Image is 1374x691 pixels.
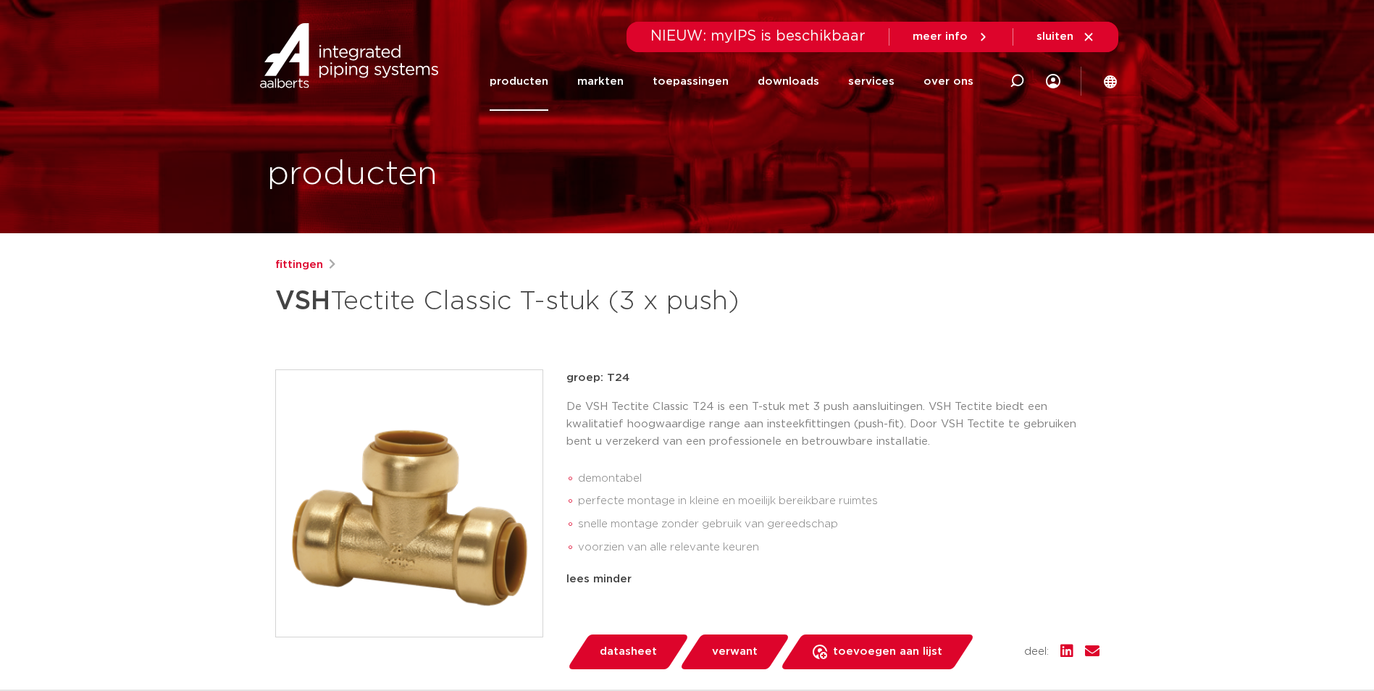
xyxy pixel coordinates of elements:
h1: producten [267,151,437,198]
a: verwant [679,635,790,669]
a: over ons [923,52,973,111]
div: my IPS [1046,52,1060,111]
nav: Menu [490,52,973,111]
span: sluiten [1036,31,1073,42]
a: fittingen [275,256,323,274]
a: datasheet [566,635,690,669]
span: meer info [913,31,968,42]
span: deel: [1024,643,1049,661]
a: services [848,52,895,111]
span: datasheet [600,640,657,663]
a: toepassingen [653,52,729,111]
span: NIEUW: myIPS is beschikbaar [650,29,866,43]
a: meer info [913,30,989,43]
span: toevoegen aan lijst [833,640,942,663]
a: sluiten [1036,30,1095,43]
strong: VSH [275,288,330,314]
p: De VSH Tectite Classic T24 is een T-stuk met 3 push aansluitingen. VSH Tectite biedt een kwalitat... [566,398,1099,451]
a: producten [490,52,548,111]
p: groep: T24 [566,369,1099,387]
div: lees minder [566,571,1099,588]
a: markten [577,52,624,111]
li: voorzien van alle relevante keuren [578,536,1099,559]
li: demontabel [578,467,1099,490]
img: Product Image for VSH Tectite Classic T-stuk (3 x push) [276,370,543,637]
h1: Tectite Classic T-stuk (3 x push) [275,280,819,323]
a: downloads [758,52,819,111]
li: perfecte montage in kleine en moeilijk bereikbare ruimtes [578,490,1099,513]
span: verwant [712,640,758,663]
li: snelle montage zonder gebruik van gereedschap [578,513,1099,536]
